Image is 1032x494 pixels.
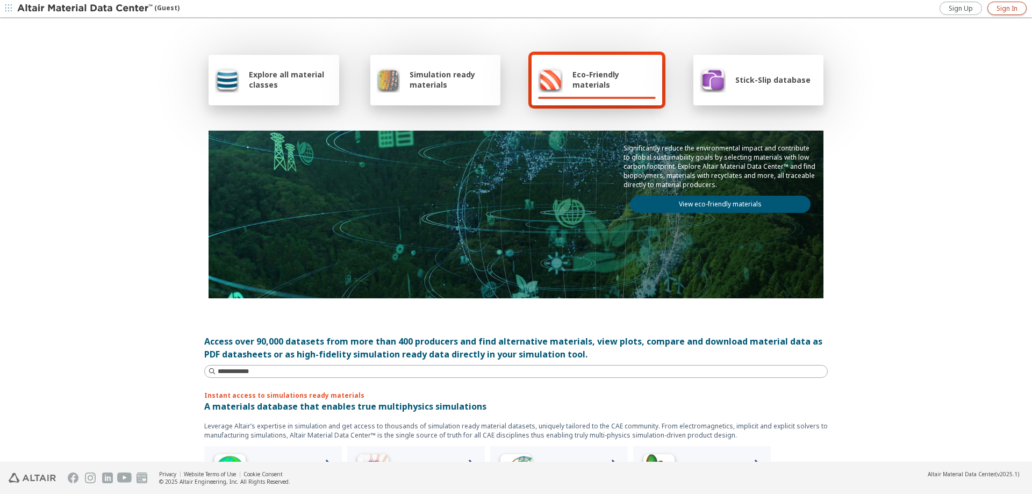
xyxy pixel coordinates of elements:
img: Low Frequency Icon [352,450,395,493]
img: Altair Engineering [9,473,56,483]
a: View eco-friendly materials [630,196,811,213]
img: Explore all material classes [215,67,239,92]
p: Instant access to simulations ready materials [204,391,828,400]
a: Sign In [987,2,1027,15]
div: © 2025 Altair Engineering, Inc. All Rights Reserved. [159,478,290,485]
div: Access over 90,000 datasets from more than 400 producers and find alternative materials, view plo... [204,335,828,361]
span: Sign In [997,4,1017,13]
img: Altair Material Data Center [17,3,154,14]
img: Simulation ready materials [377,67,400,92]
a: Cookie Consent [243,470,283,478]
div: (Guest) [17,3,180,14]
div: (v2025.1) [928,470,1019,478]
span: Simulation ready materials [410,69,494,90]
a: Website Terms of Use [184,470,236,478]
span: Eco-Friendly materials [572,69,655,90]
img: Structural Analyses Icon [494,450,537,493]
p: Significantly reduce the environmental impact and contribute to global sustainability goals by se... [623,144,817,189]
span: Stick-Slip database [735,75,811,85]
img: High Frequency Icon [209,450,252,493]
a: Sign Up [940,2,982,15]
img: Crash Analyses Icon [637,450,680,493]
span: Altair Material Data Center [928,470,995,478]
a: Privacy [159,470,176,478]
img: Eco-Friendly materials [538,67,563,92]
p: A materials database that enables true multiphysics simulations [204,400,828,413]
span: Sign Up [949,4,973,13]
span: Explore all material classes [249,69,333,90]
p: Leverage Altair’s expertise in simulation and get access to thousands of simulation ready materia... [204,421,828,440]
img: Stick-Slip database [700,67,726,92]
